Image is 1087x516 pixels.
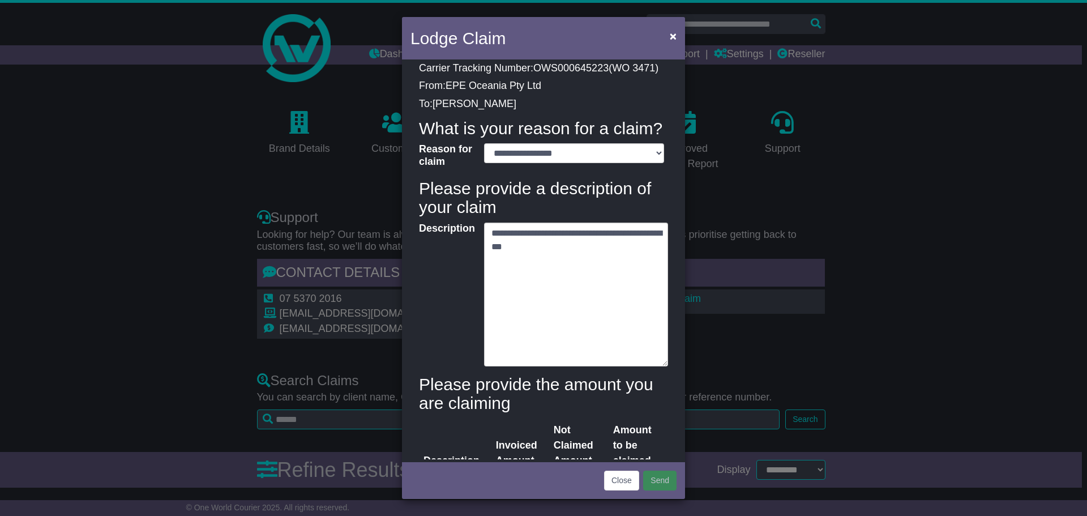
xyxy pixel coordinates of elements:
p: To: [419,98,668,110]
th: Amount to be claimed [609,418,668,473]
span: [PERSON_NAME] [433,98,516,109]
h4: Please provide a description of your claim [419,179,668,216]
label: Description [413,223,478,364]
button: Close [604,471,639,491]
button: Close [664,24,682,48]
span: WO 3471 [612,62,655,74]
span: × [670,29,677,42]
th: Not Claimed Amount [549,418,609,473]
p: Carrier Tracking Number: ( ) [419,62,668,75]
h4: What is your reason for a claim? [419,119,668,138]
th: Description [419,418,491,473]
button: Send [643,471,677,491]
th: Invoiced Amount [491,418,549,473]
span: EPE Oceania Pty Ltd [446,80,541,91]
span: OWS000645223 [533,62,609,74]
label: Reason for claim [413,143,478,168]
h4: Lodge Claim [410,25,506,51]
p: From: [419,80,668,92]
h4: Please provide the amount you are claiming [419,375,668,412]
